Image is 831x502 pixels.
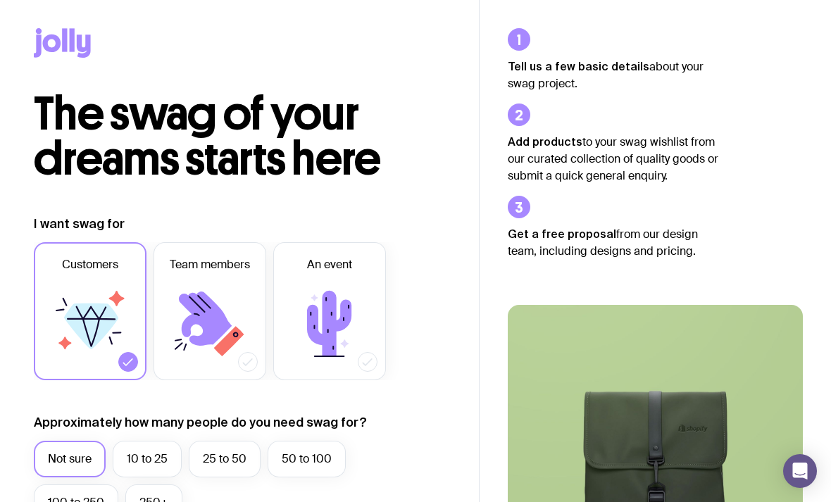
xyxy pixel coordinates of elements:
strong: Add products [508,135,582,148]
span: An event [307,256,352,273]
span: Customers [62,256,118,273]
p: about your swag project. [508,58,719,92]
div: Open Intercom Messenger [783,454,817,488]
label: 50 to 100 [268,441,346,477]
label: Approximately how many people do you need swag for? [34,414,367,431]
p: from our design team, including designs and pricing. [508,225,719,260]
strong: Tell us a few basic details [508,60,649,73]
label: Not sure [34,441,106,477]
label: 10 to 25 [113,441,182,477]
span: Team members [170,256,250,273]
span: The swag of your dreams starts here [34,86,381,187]
strong: Get a free proposal [508,227,616,240]
p: to your swag wishlist from our curated collection of quality goods or submit a quick general enqu... [508,133,719,184]
label: I want swag for [34,215,125,232]
label: 25 to 50 [189,441,261,477]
